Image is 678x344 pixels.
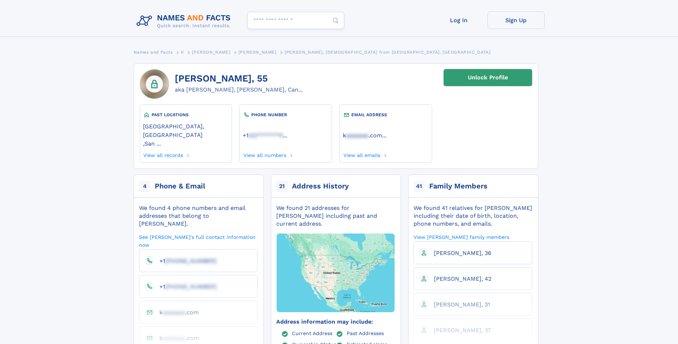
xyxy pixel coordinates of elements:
a: [PERSON_NAME] [238,48,277,56]
a: View all records [143,150,183,158]
a: [PERSON_NAME], 42 [428,275,491,282]
a: kaaaaaaa.com [343,131,382,139]
span: [PERSON_NAME], 31 [434,301,490,308]
a: ... [243,132,328,139]
div: , [143,118,229,150]
div: We found 4 phone numbers and email addresses that belong to [PERSON_NAME]. [139,204,258,228]
span: [PERSON_NAME] [238,50,277,55]
div: PAST LOCATIONS [143,111,229,118]
span: K [181,50,184,55]
div: We found 21 addresses for [PERSON_NAME] including past and current address. [276,204,395,228]
div: aka [PERSON_NAME], [PERSON_NAME], Can... [175,85,303,94]
div: Address History [292,181,349,191]
span: [PHONE_NUMBER] [165,257,217,264]
a: kaaaaaaa.com [154,309,199,315]
span: [PERSON_NAME] [192,50,230,55]
span: aaaaaaa [346,132,368,139]
input: search input [247,12,344,29]
div: Unlock Profile [468,69,508,86]
a: See [PERSON_NAME]'s full contact information now [139,234,258,248]
a: [GEOGRAPHIC_DATA], [GEOGRAPHIC_DATA] [143,122,229,138]
a: View [PERSON_NAME] family members [414,234,509,240]
a: Names and Facts [134,48,173,56]
a: +1[PHONE_NUMBER] [154,257,217,264]
span: [PERSON_NAME], 37 [434,327,491,334]
a: Sign Up [488,11,545,29]
img: Map with markers on addresses Candice K Kotenmayer [264,213,407,332]
span: [PHONE_NUMBER] [165,283,217,290]
span: [PERSON_NAME], 36 [434,250,491,256]
a: [PERSON_NAME] [192,48,230,56]
a: Past Addresses [347,330,384,336]
a: [PERSON_NAME], 36 [428,249,491,256]
h1: [PERSON_NAME], 55 [175,73,303,84]
a: baaaaaaa.com [154,334,199,341]
span: 41 [414,181,425,192]
div: Address information may include: [276,318,395,326]
span: aaaaaaa [163,309,185,316]
a: San ... [144,139,161,147]
div: PHONE NUMBER [243,111,328,118]
a: [PERSON_NAME], 37 [428,326,491,333]
img: Logo Names and Facts [134,11,237,31]
a: +1[PHONE_NUMBER] [154,283,217,290]
a: ... [343,132,429,139]
a: [PERSON_NAME], 31 [428,301,490,308]
a: View all emails [343,150,380,158]
span: [PERSON_NAME], 42 [434,275,491,282]
div: We found 41 relatives for [PERSON_NAME] including their date of birth, location, phone numbers, a... [414,204,532,228]
div: EMAIL ADDRESS [343,111,429,118]
div: Family Members [429,181,488,191]
span: 21 [276,181,288,192]
a: K [181,48,184,56]
span: aaaaaaa [163,335,185,341]
span: [PERSON_NAME], [DEMOGRAPHIC_DATA] from [GEOGRAPHIC_DATA], [GEOGRAPHIC_DATA] [284,50,490,55]
a: Unlock Profile [444,69,532,86]
span: 4 [139,181,150,192]
a: Log In [430,11,488,29]
a: View all numbers [243,150,286,158]
div: Phone & Email [155,181,205,191]
a: Current Address [292,330,332,336]
button: Search Button [327,12,344,29]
